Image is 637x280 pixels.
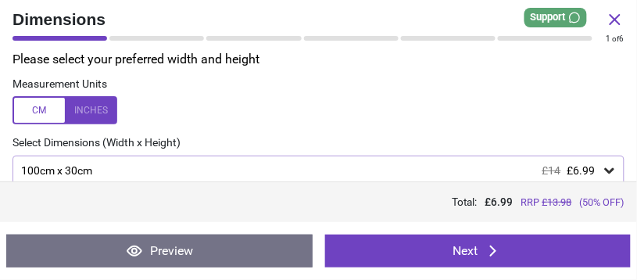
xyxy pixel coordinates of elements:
[485,195,514,210] span: £
[607,34,611,43] span: 1
[325,235,632,267] button: Next
[13,195,624,210] div: Total:
[20,164,602,178] div: 100cm x 30cm
[524,8,587,27] div: Support
[521,196,572,210] span: RRP
[580,196,624,210] span: (50% OFF)
[542,196,572,208] span: £ 13.98
[6,235,313,267] button: Preview
[542,164,561,177] span: £14
[13,77,107,92] label: Measurement Units
[492,196,514,208] span: 6.99
[13,51,637,68] p: Please select your preferred width and height
[13,8,606,31] span: Dimensions
[567,164,596,177] span: £6.99
[607,34,624,45] div: of 6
